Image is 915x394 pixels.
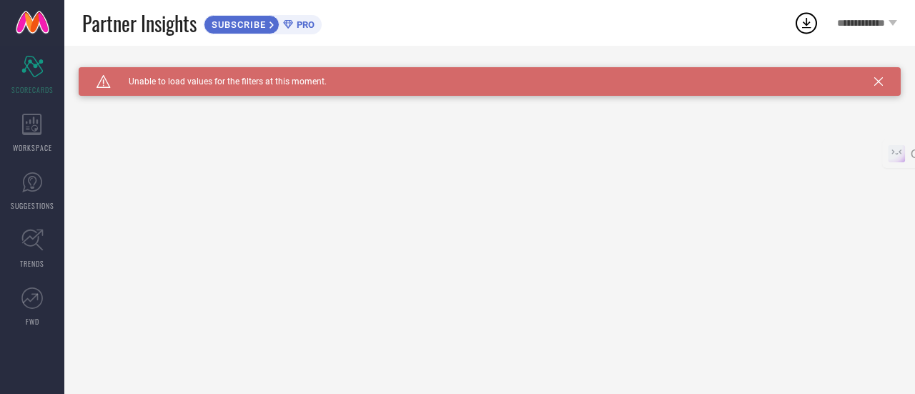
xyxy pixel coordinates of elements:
span: SCORECARDS [11,84,54,95]
span: SUBSCRIBE [204,19,269,30]
a: SUBSCRIBEPRO [204,11,322,34]
div: Unable to load filters at this moment. Please try later. [79,67,901,79]
span: Partner Insights [82,9,197,38]
span: PRO [293,19,315,30]
span: TRENDS [20,258,44,269]
span: SUGGESTIONS [11,200,54,211]
span: Unable to load values for the filters at this moment. [111,77,327,87]
div: Open download list [793,10,819,36]
span: WORKSPACE [13,142,52,153]
span: FWD [26,316,39,327]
